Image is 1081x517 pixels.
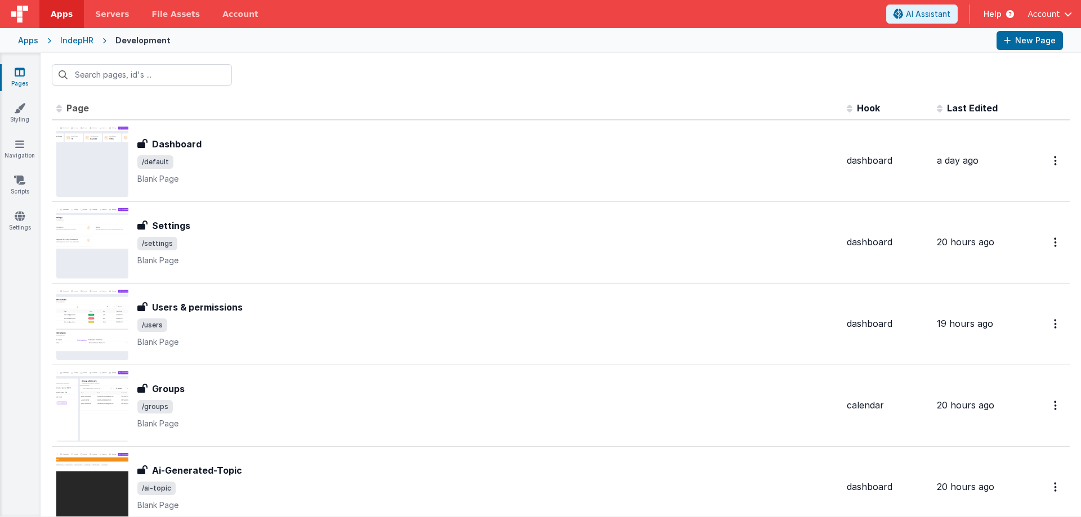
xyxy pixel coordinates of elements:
[152,8,200,20] span: File Assets
[137,418,838,429] p: Blank Page
[1047,475,1065,498] button: Options
[847,317,928,330] div: dashboard
[152,137,202,151] h3: Dashboard
[51,8,73,20] span: Apps
[937,481,994,492] span: 20 hours ago
[1028,8,1060,20] span: Account
[137,336,838,348] p: Blank Page
[1047,312,1065,335] button: Options
[152,300,243,314] h3: Users & permissions
[997,31,1063,50] button: New Page
[857,102,880,114] span: Hook
[60,35,93,46] div: IndepHR
[137,255,838,266] p: Blank Page
[886,5,958,24] button: AI Assistant
[18,35,38,46] div: Apps
[984,8,1002,20] span: Help
[1047,394,1065,417] button: Options
[847,399,928,412] div: calendar
[847,480,928,493] div: dashboard
[152,219,190,232] h3: Settings
[847,236,928,249] div: dashboard
[906,8,950,20] span: AI Assistant
[95,8,129,20] span: Servers
[937,155,979,166] span: a day ago
[937,236,994,248] span: 20 hours ago
[137,237,177,250] span: /settings
[937,399,994,411] span: 20 hours ago
[1028,8,1072,20] button: Account
[1047,149,1065,172] button: Options
[137,482,176,495] span: /ai-topic
[152,382,185,395] h3: Groups
[137,500,838,511] p: Blank Page
[66,102,89,114] span: Page
[152,464,242,477] h3: Ai-Generated-Topic
[137,155,173,169] span: /default
[947,102,998,114] span: Last Edited
[937,318,993,329] span: 19 hours ago
[137,173,838,185] p: Blank Page
[115,35,171,46] div: Development
[137,400,173,413] span: /groups
[52,64,232,86] input: Search pages, id's ...
[1047,231,1065,254] button: Options
[847,154,928,167] div: dashboard
[137,318,167,332] span: /users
